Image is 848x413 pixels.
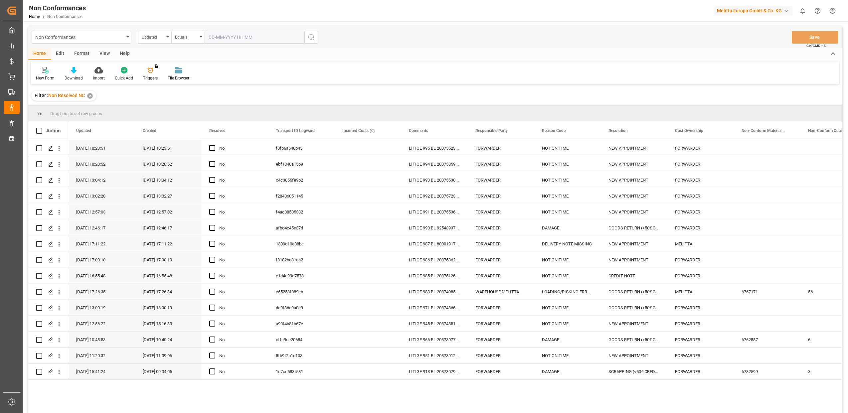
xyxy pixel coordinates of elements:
[135,220,201,236] div: [DATE] 12:46:17
[68,284,135,300] div: [DATE] 17:26:35
[28,284,68,300] div: Press SPACE to select this row.
[667,220,734,236] div: FORWARDER
[714,4,795,17] button: Melitta Europa GmbH & Co. KG
[401,268,467,284] div: LITIGE 985 BL 20375126 N'aurait pas été livré le 6/8 d'après le client / cmr signé mais non tampo...
[51,48,69,60] div: Edit
[667,300,734,316] div: FORWARDER
[32,31,131,44] button: open menu
[268,140,334,156] div: f0fb6a640b45
[219,332,260,347] div: No
[268,204,334,220] div: f4ac08505332
[401,316,467,332] div: LITIGE 945 BL 20374351 Reçu 1 palette pas pour lui au lieu de 3 / A reprendre chez Lecasud
[28,348,68,364] div: Press SPACE to select this row.
[205,31,304,44] input: DD-MM-YYYY HH:MM
[600,220,667,236] div: GOODS RETURN (>50€ CREDIT NOTE)
[467,252,534,268] div: FORWARDER
[401,204,467,220] div: LITIGE 991 BL 20375536 Non chargé pour liv le 8/8 = Nouveau rdv le
[667,204,734,220] div: FORWARDER
[268,284,334,300] div: e65253f089eb
[467,364,534,379] div: FORWARDER
[135,284,201,300] div: [DATE] 17:26:34
[28,364,68,380] div: Press SPACE to select this row.
[68,156,135,172] div: [DATE] 10:20:52
[409,128,428,133] span: Comments
[175,33,198,40] div: Equals
[36,75,55,81] div: New Form
[68,220,135,236] div: [DATE] 12:46:17
[268,268,334,284] div: c1d4c99d7573
[268,364,334,379] div: 1c7cc583f581
[600,268,667,284] div: CREDIT NOTE
[600,140,667,156] div: NEW APPOINTMENT
[276,128,315,133] span: Transport ID Logward
[534,316,600,332] div: NOT ON TIME
[68,364,135,379] div: [DATE] 15:41:24
[667,268,734,284] div: FORWARDER
[534,284,600,300] div: LOADING/PICKING ERROR
[219,348,260,363] div: No
[667,316,734,332] div: FORWARDER
[142,33,164,40] div: Updated
[29,14,40,19] a: Home
[135,156,201,172] div: [DATE] 10:20:52
[608,128,628,133] span: Resolution
[135,316,201,332] div: [DATE] 15:16:33
[534,156,600,172] div: NOT ON TIME
[168,75,189,81] div: File Browser
[600,204,667,220] div: NEW APPOINTMENT
[28,156,68,172] div: Press SPACE to select this row.
[534,268,600,284] div: NOT ON TIME
[534,300,600,316] div: NOT ON TIME
[268,332,334,347] div: cffc9ce20684
[600,252,667,268] div: NEW APPOINTMENT
[93,75,105,81] div: Import
[135,188,201,204] div: [DATE] 13:02:27
[219,268,260,284] div: No
[401,348,467,363] div: LITIGE 951 BL 20373912 Non livré le 18/7 suite absence du chauffeur // rdv repris pour le 29/7 sa...
[600,364,667,379] div: SCRAPPING (<50€ CREDIT NOTE)
[734,284,800,300] div: 6767171
[135,204,201,220] div: [DATE] 12:57:02
[467,140,534,156] div: FORWARDER
[68,236,135,252] div: [DATE] 17:11:22
[28,300,68,316] div: Press SPACE to select this row.
[467,268,534,284] div: FORWARDER
[28,268,68,284] div: Press SPACE to select this row.
[268,348,334,363] div: 8fb9f2b1d103
[534,220,600,236] div: DAMAGE
[68,172,135,188] div: [DATE] 13:04:12
[467,172,534,188] div: FORWARDER
[467,284,534,300] div: WAREHOUSE MELITTA
[742,128,786,133] span: Non-Conform Material (Code)
[219,220,260,236] div: No
[135,364,201,379] div: [DATE] 09:04:05
[50,111,102,116] span: Drag here to set row groups
[219,157,260,172] div: No
[600,188,667,204] div: NEW APPOINTMENT
[667,348,734,363] div: FORWARDER
[467,236,534,252] div: FORWARDER
[135,332,201,347] div: [DATE] 10:40:24
[667,140,734,156] div: FORWARDER
[534,332,600,347] div: DAMAGE
[534,364,600,379] div: DAMAGE
[68,204,135,220] div: [DATE] 12:57:03
[28,48,51,60] div: Home
[714,6,792,16] div: Melitta Europa GmbH & Co. KG
[806,43,826,48] span: Ctrl/CMD + S
[467,316,534,332] div: FORWARDER
[667,332,734,347] div: FORWARDER
[69,48,94,60] div: Format
[28,140,68,156] div: Press SPACE to select this row.
[268,156,334,172] div: ebf1840a15b9
[115,75,133,81] div: Quick Add
[219,316,260,332] div: No
[667,236,734,252] div: MELITTA
[467,332,534,347] div: FORWARDER
[68,252,135,268] div: [DATE] 17:00:10
[28,332,68,348] div: Press SPACE to select this row.
[68,188,135,204] div: [DATE] 13:02:28
[534,252,600,268] div: NOT ON TIME
[534,348,600,363] div: NOT ON TIME
[467,300,534,316] div: FORWARDER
